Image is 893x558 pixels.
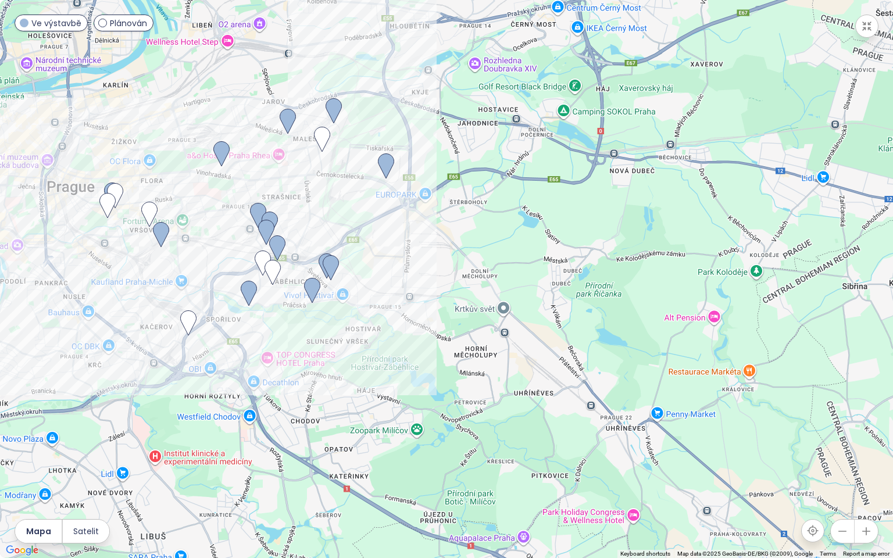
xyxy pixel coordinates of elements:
a: Terms (opens in new tab) [820,550,836,557]
button: Mapa [15,520,62,543]
button: Keyboard shortcuts [620,550,670,558]
a: Report a map error [843,550,890,557]
img: Google [3,543,41,558]
span: Satelit [73,525,99,538]
span: Mapa [26,525,51,538]
span: Ve výstavbě [31,17,81,30]
span: Map data ©2025 GeoBasis-DE/BKG (©2009), Google [677,550,813,557]
button: Satelit [63,520,109,543]
span: Plánován [110,17,147,30]
a: Open this area in Google Maps (opens a new window) [3,543,41,558]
